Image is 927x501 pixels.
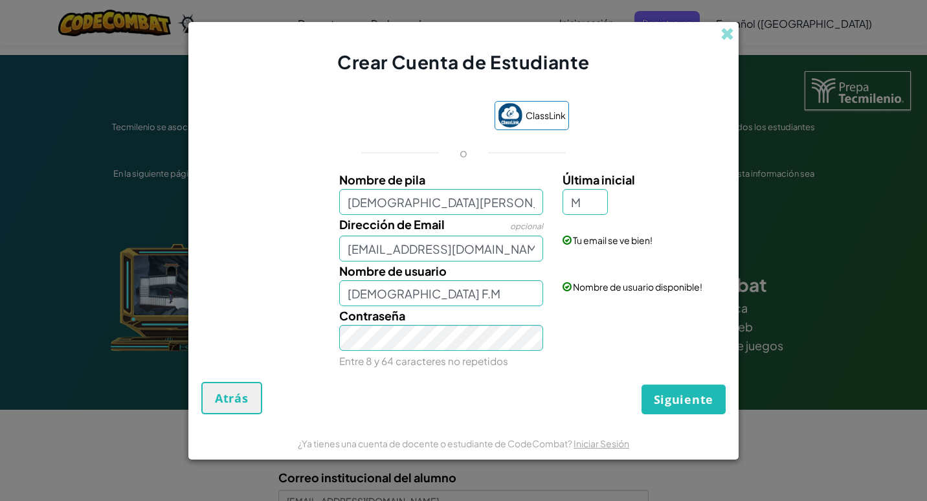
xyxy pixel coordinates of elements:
[201,382,262,414] button: Atrás
[339,308,405,323] span: Contraseña
[339,172,425,187] span: Nombre de pila
[574,438,629,449] a: Iniciar Sesión
[298,438,574,449] span: ¿Ya tienes una cuenta de docente o estudiante de CodeCombat?
[526,106,566,125] span: ClassLink
[642,384,726,414] button: Siguiente
[573,281,702,293] span: Nombre de usuario disponible!
[498,103,522,128] img: classlink-logo-small.png
[573,234,653,246] span: Tu email se ve bien!
[339,355,508,367] small: Entre 8 y 64 caracteres no repetidos
[510,221,543,231] span: opcional
[460,145,467,161] p: o
[654,392,713,407] span: Siguiente
[339,263,447,278] span: Nombre de usuario
[563,172,635,187] span: Última inicial
[215,390,249,406] span: Atrás
[352,102,488,131] iframe: Botón de Acceder con Google
[339,217,445,232] span: Dirección de Email
[337,50,590,73] span: Crear Cuenta de Estudiante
